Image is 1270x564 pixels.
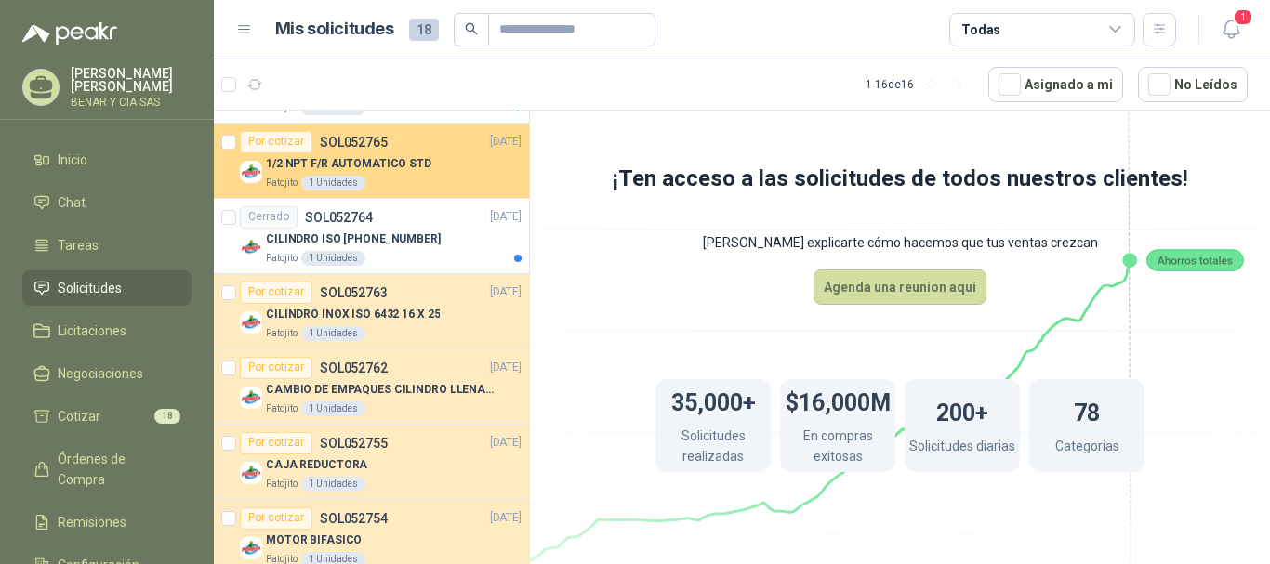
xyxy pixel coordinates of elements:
p: Patojito [266,477,298,492]
button: Asignado a mi [988,67,1123,102]
p: [DATE] [490,434,522,452]
img: Company Logo [240,236,262,258]
p: [DATE] [490,509,522,527]
p: CILINDRO ISO [PHONE_NUMBER] [266,230,441,248]
a: Inicio [22,142,192,177]
p: SOL052764 [305,211,373,224]
a: CerradoSOL052764[DATE] Company LogoCILINDRO ISO [PHONE_NUMBER]Patojito1 Unidades [214,199,529,274]
span: Órdenes de Compra [58,449,174,490]
div: Por cotizar [240,357,312,379]
p: CILINDRO INOX ISO 6432 16 X 25 [266,306,440,323]
a: Chat [22,185,192,220]
div: 1 Unidades [301,251,365,266]
p: Solicitudes diarias [909,436,1015,461]
p: SOL052762 [320,361,388,374]
span: Negociaciones [58,363,143,384]
p: 1/2 NPT F/R AUTOMATICO STD [266,155,431,173]
button: Agenda una reunion aquí [814,269,986,305]
span: Inicio [58,150,87,170]
h1: 200+ [936,390,988,431]
div: Por cotizar [240,507,312,530]
div: 1 Unidades [301,477,365,492]
p: SOL052765 [320,136,388,149]
div: 1 Unidades [301,326,365,341]
img: Company Logo [240,462,262,484]
a: Por cotizarSOL052762[DATE] Company LogoCAMBIO DE EMPAQUES CILINDRO LLENADORA MANUALNUALPatojito1 ... [214,349,529,425]
p: BENAR Y CIA SAS [71,97,192,108]
p: Patojito [266,251,298,266]
h1: 78 [1074,390,1100,431]
a: Por cotizarSOL052765[DATE] Company Logo1/2 NPT F/R AUTOMATICO STDPatojito1 Unidades [214,124,529,199]
span: Licitaciones [58,321,126,341]
p: [DATE] [490,208,522,226]
h1: $16,000M [786,380,891,421]
img: Company Logo [240,311,262,334]
p: SOL052763 [320,286,388,299]
div: 1 Unidades [301,176,365,190]
div: Cerrado [240,206,298,229]
a: Cotizar18 [22,399,192,434]
p: [PERSON_NAME] [PERSON_NAME] [71,67,192,93]
div: Por cotizar [240,131,312,153]
h1: 35,000+ [671,380,756,421]
img: Company Logo [240,387,262,409]
p: [DATE] [490,283,522,301]
a: Por cotizarSOL052763[DATE] Company LogoCILINDRO INOX ISO 6432 16 X 25Patojito1 Unidades [214,274,529,349]
span: 18 [154,409,180,424]
span: Tareas [58,235,99,256]
p: SOL052755 [320,437,388,450]
div: Por cotizar [240,432,312,454]
span: Remisiones [58,512,126,532]
a: Solicitudes [22,270,192,306]
p: MOTOR BIFASICO [266,531,362,549]
p: Categorias [1055,436,1119,461]
img: Company Logo [240,537,262,559]
a: Licitaciones [22,313,192,348]
img: Logo peakr [22,22,117,45]
p: CAMBIO DE EMPAQUES CILINDRO LLENADORA MANUALNUAL [266,381,497,399]
img: Company Logo [240,161,262,183]
a: Órdenes de Compra [22,441,192,497]
p: CAJA REDUCTORA [266,456,367,474]
p: Patojito [266,401,298,416]
p: [DATE] [490,133,522,151]
span: 1 [1233,8,1253,26]
a: Por cotizarSOL052755[DATE] Company LogoCAJA REDUCTORAPatojito1 Unidades [214,425,529,500]
div: Todas [961,20,1000,40]
p: [DATE] [490,359,522,376]
div: 1 Unidades [301,401,365,416]
p: Patojito [266,176,298,190]
span: Cotizar [58,406,100,426]
p: Patojito [266,326,298,341]
a: Tareas [22,228,192,263]
p: SOL052754 [320,512,388,525]
span: search [465,22,478,35]
span: Chat [58,192,86,213]
button: 1 [1214,13,1248,46]
button: No Leídos [1138,67,1248,102]
a: Negociaciones [22,356,192,391]
p: Solicitudes realizadas [655,426,771,471]
div: Por cotizar [240,282,312,304]
p: En compras exitosas [780,426,895,471]
div: 1 - 16 de 16 [866,70,973,99]
a: Remisiones [22,505,192,540]
span: Solicitudes [58,278,122,298]
h1: Mis solicitudes [275,16,394,43]
span: 18 [409,19,439,41]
